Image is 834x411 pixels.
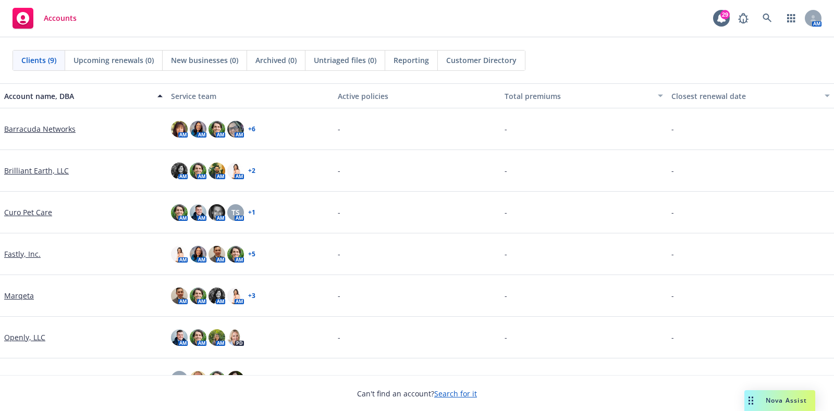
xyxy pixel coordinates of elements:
[338,207,340,218] span: -
[4,165,69,176] a: Brilliant Earth, LLC
[171,288,188,304] img: photo
[171,204,188,221] img: photo
[190,329,206,346] img: photo
[671,165,674,176] span: -
[21,55,56,66] span: Clients (9)
[338,165,340,176] span: -
[171,55,238,66] span: New businesses (0)
[781,8,802,29] a: Switch app
[733,8,754,29] a: Report a Bug
[190,246,206,263] img: photo
[766,396,807,405] span: Nova Assist
[338,123,340,134] span: -
[171,121,188,138] img: photo
[446,55,517,66] span: Customer Directory
[171,246,188,263] img: photo
[227,371,244,388] img: photo
[671,207,674,218] span: -
[4,373,35,384] a: Shield AI
[44,14,77,22] span: Accounts
[227,121,244,138] img: photo
[171,163,188,179] img: photo
[167,83,334,108] button: Service team
[248,126,255,132] a: + 6
[744,390,757,411] div: Drag to move
[720,10,730,19] div: 29
[394,55,429,66] span: Reporting
[208,121,225,138] img: photo
[338,290,340,301] span: -
[255,55,297,66] span: Archived (0)
[208,288,225,304] img: photo
[4,248,41,259] a: Fastly, Inc.
[171,329,188,346] img: photo
[248,251,255,257] a: + 5
[208,163,225,179] img: photo
[671,290,674,301] span: -
[4,91,151,102] div: Account name, DBA
[667,83,834,108] button: Closest renewal date
[338,332,340,343] span: -
[227,246,244,263] img: photo
[190,371,206,388] img: photo
[505,165,507,176] span: -
[334,83,500,108] button: Active policies
[671,91,818,102] div: Closest renewal date
[338,373,340,384] span: -
[671,123,674,134] span: -
[174,373,185,384] span: NA
[505,123,507,134] span: -
[357,388,477,399] span: Can't find an account?
[4,207,52,218] a: Curo Pet Care
[190,204,206,221] img: photo
[338,91,496,102] div: Active policies
[208,246,225,263] img: photo
[500,83,667,108] button: Total premiums
[248,293,255,299] a: + 3
[314,55,376,66] span: Untriaged files (0)
[208,329,225,346] img: photo
[671,332,674,343] span: -
[505,332,507,343] span: -
[671,373,674,384] span: -
[208,204,225,221] img: photo
[248,168,255,174] a: + 2
[8,4,81,33] a: Accounts
[171,91,329,102] div: Service team
[434,389,477,398] a: Search for it
[505,290,507,301] span: -
[227,163,244,179] img: photo
[757,8,778,29] a: Search
[338,248,340,259] span: -
[190,288,206,304] img: photo
[671,248,674,259] span: -
[231,207,240,218] span: TS
[505,91,652,102] div: Total premiums
[73,55,154,66] span: Upcoming renewals (0)
[227,288,244,304] img: photo
[505,373,507,384] span: -
[744,390,815,411] button: Nova Assist
[4,290,34,301] a: Marqeta
[505,248,507,259] span: -
[4,123,76,134] a: Barracuda Networks
[190,163,206,179] img: photo
[248,209,255,216] a: + 1
[227,329,244,346] img: photo
[208,371,225,388] img: photo
[4,332,45,343] a: Openly, LLC
[190,121,206,138] img: photo
[505,207,507,218] span: -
